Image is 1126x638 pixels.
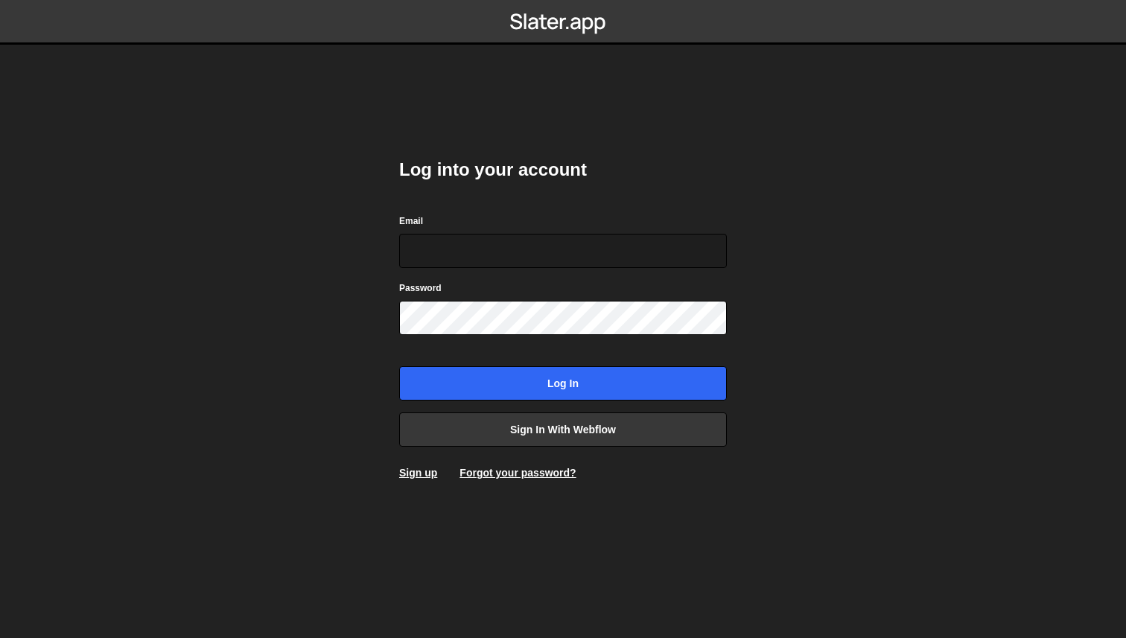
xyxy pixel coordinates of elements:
[459,467,576,479] a: Forgot your password?
[399,214,423,229] label: Email
[399,366,727,401] input: Log in
[399,281,442,296] label: Password
[399,412,727,447] a: Sign in with Webflow
[399,158,727,182] h2: Log into your account
[399,467,437,479] a: Sign up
